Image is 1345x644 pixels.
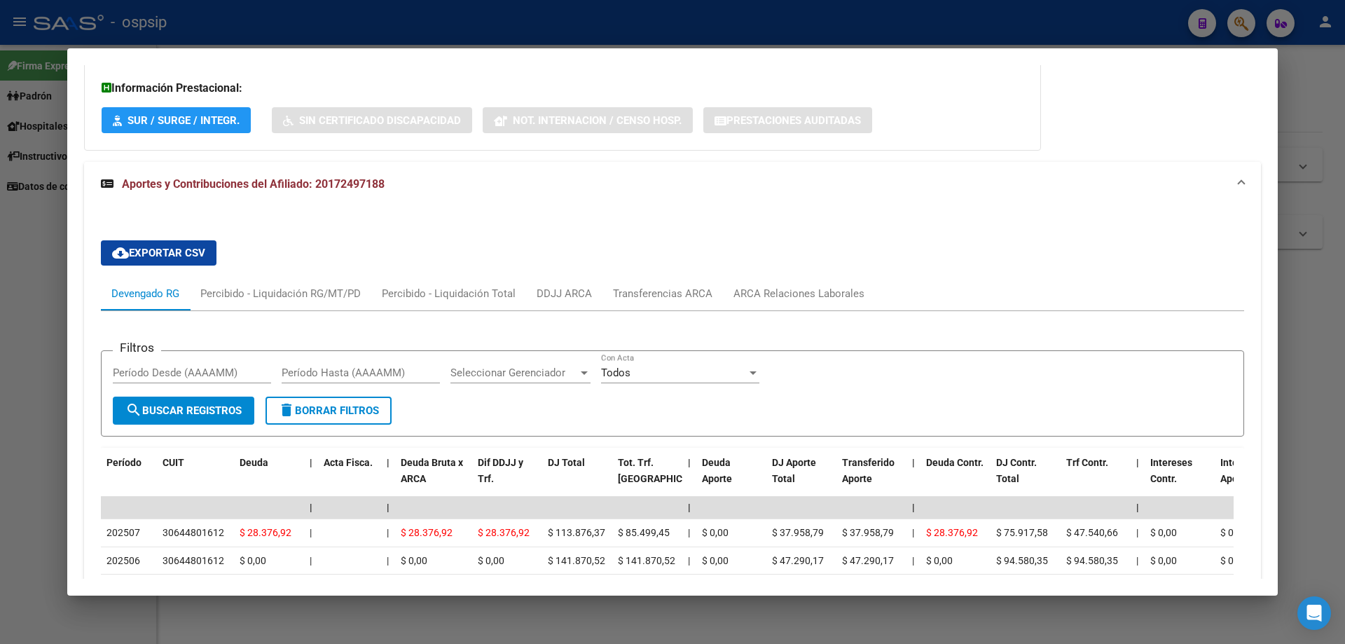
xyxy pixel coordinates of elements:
[113,397,254,425] button: Buscar Registros
[240,555,266,566] span: $ 0,00
[102,80,1023,97] h3: Información Prestacional:
[1150,527,1177,538] span: $ 0,00
[478,527,530,538] span: $ 28.376,92
[996,457,1037,484] span: DJ Contr. Total
[548,527,605,538] span: $ 113.876,37
[926,555,953,566] span: $ 0,00
[548,457,585,468] span: DJ Total
[1066,527,1118,538] span: $ 47.540,66
[278,404,379,417] span: Borrar Filtros
[106,457,142,468] span: Período
[240,527,291,538] span: $ 28.376,92
[772,527,824,538] span: $ 37.958,79
[601,366,630,379] span: Todos
[926,457,984,468] span: Deuda Contr.
[101,240,216,266] button: Exportar CSV
[387,502,389,513] span: |
[1220,555,1247,566] span: $ 0,00
[163,525,224,541] div: 30644801612
[310,555,312,566] span: |
[483,107,693,133] button: Not. Internacion / Censo Hosp.
[1220,457,1262,484] span: Intereses Aporte
[125,404,242,417] span: Buscar Registros
[842,527,894,538] span: $ 37.958,79
[537,286,592,301] div: DDJJ ARCA
[513,114,682,127] span: Not. Internacion / Censo Hosp.
[912,527,914,538] span: |
[112,247,205,259] span: Exportar CSV
[106,555,140,566] span: 202506
[111,286,179,301] div: Devengado RG
[278,402,295,418] mat-icon: delete
[991,448,1061,509] datatable-header-cell: DJ Contr. Total
[1136,502,1139,513] span: |
[200,286,361,301] div: Percibido - Liquidación RG/MT/PD
[324,457,373,468] span: Acta Fisca.
[618,527,670,538] span: $ 85.499,45
[122,177,385,191] span: Aportes y Contribuciones del Afiliado: 20172497188
[387,555,389,566] span: |
[318,448,381,509] datatable-header-cell: Acta Fisca.
[401,555,427,566] span: $ 0,00
[382,286,516,301] div: Percibido - Liquidación Total
[240,457,268,468] span: Deuda
[1066,555,1118,566] span: $ 94.580,35
[703,107,872,133] button: Prestaciones Auditadas
[1215,448,1285,509] datatable-header-cell: Intereses Aporte
[450,366,578,379] span: Seleccionar Gerenciador
[395,448,472,509] datatable-header-cell: Deuda Bruta x ARCA
[836,448,906,509] datatable-header-cell: Transferido Aporte
[688,502,691,513] span: |
[84,162,1261,207] mat-expansion-panel-header: Aportes y Contribuciones del Afiliado: 20172497188
[920,448,991,509] datatable-header-cell: Deuda Contr.
[127,114,240,127] span: SUR / SURGE / INTEGR.
[1150,555,1177,566] span: $ 0,00
[1145,448,1215,509] datatable-header-cell: Intereses Contr.
[478,457,523,484] span: Dif DDJJ y Trf.
[688,457,691,468] span: |
[926,527,978,538] span: $ 28.376,92
[101,448,157,509] datatable-header-cell: Período
[702,457,732,484] span: Deuda Aporte
[618,555,675,566] span: $ 141.870,52
[234,448,304,509] datatable-header-cell: Deuda
[733,286,864,301] div: ARCA Relaciones Laborales
[113,340,161,355] h3: Filtros
[387,457,389,468] span: |
[272,107,472,133] button: Sin Certificado Discapacidad
[310,457,312,468] span: |
[688,527,690,538] span: |
[1066,457,1108,468] span: Trf Contr.
[688,555,690,566] span: |
[310,502,312,513] span: |
[310,527,312,538] span: |
[682,448,696,509] datatable-header-cell: |
[996,527,1048,538] span: $ 75.917,58
[163,457,184,468] span: CUIT
[102,107,251,133] button: SUR / SURGE / INTEGR.
[842,457,895,484] span: Transferido Aporte
[548,555,605,566] span: $ 141.870,52
[996,555,1048,566] span: $ 94.580,35
[1297,596,1331,630] div: Open Intercom Messenger
[702,527,729,538] span: $ 0,00
[906,448,920,509] datatable-header-cell: |
[1150,457,1192,484] span: Intereses Contr.
[265,397,392,425] button: Borrar Filtros
[702,555,729,566] span: $ 0,00
[726,114,861,127] span: Prestaciones Auditadas
[842,555,894,566] span: $ 47.290,17
[157,448,234,509] datatable-header-cell: CUIT
[478,555,504,566] span: $ 0,00
[613,286,712,301] div: Transferencias ARCA
[112,245,129,261] mat-icon: cloud_download
[612,448,682,509] datatable-header-cell: Tot. Trf. Bruto
[772,457,816,484] span: DJ Aporte Total
[912,457,915,468] span: |
[1220,527,1247,538] span: $ 0,00
[912,502,915,513] span: |
[1136,457,1139,468] span: |
[401,457,463,484] span: Deuda Bruta x ARCA
[163,553,224,569] div: 30644801612
[401,527,453,538] span: $ 28.376,92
